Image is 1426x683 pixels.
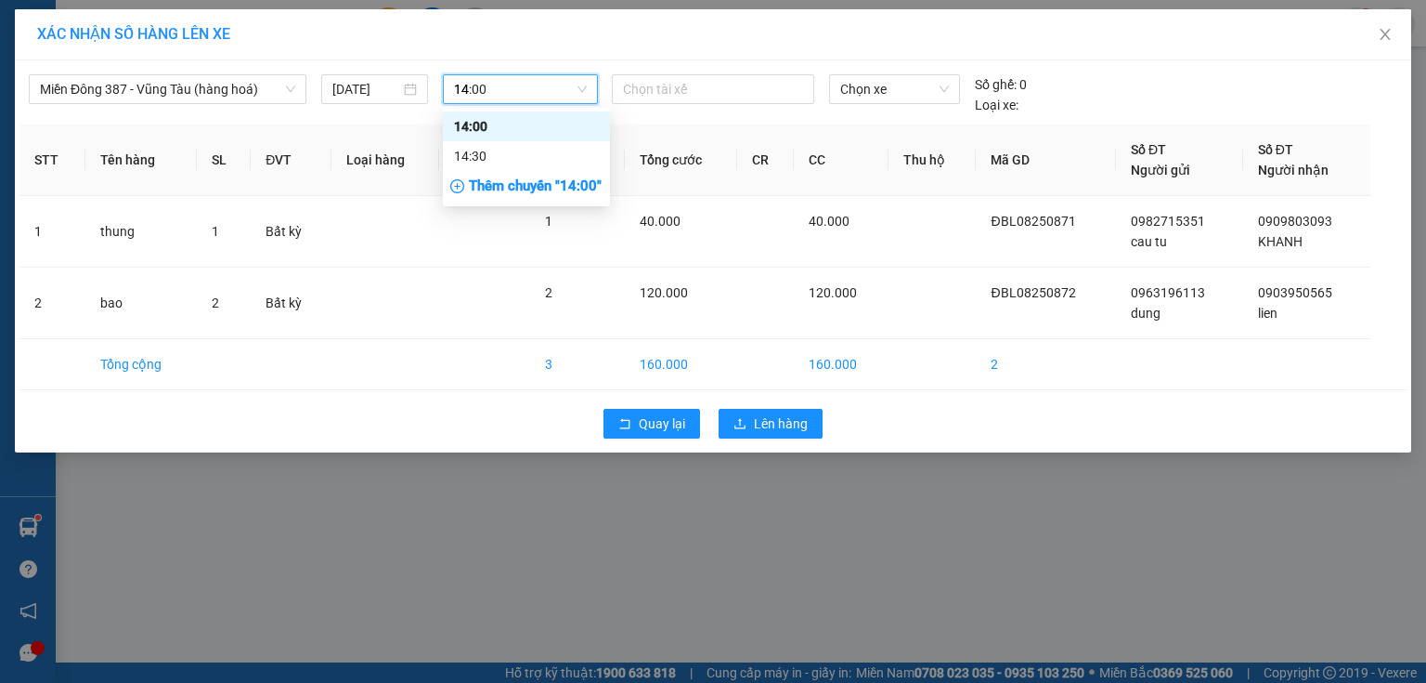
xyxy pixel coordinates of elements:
[16,135,289,158] div: Tên hàng: bao ( : 2 )
[16,16,146,38] div: 167 QL13
[639,414,685,434] span: Quay lại
[1131,163,1190,177] span: Người gửi
[158,133,183,159] span: SL
[975,74,1017,95] span: Số ghế:
[251,268,331,339] td: Bất kỳ
[809,285,857,300] span: 120.000
[439,125,530,196] th: Ghi chú
[1131,234,1167,249] span: cau tu
[16,38,146,60] div: dung
[85,339,197,390] td: Tổng cộng
[212,224,219,239] span: 1
[840,75,948,103] span: Chọn xe
[16,18,45,37] span: Gửi:
[212,296,219,310] span: 2
[159,16,289,38] div: Bình Giã
[331,125,439,196] th: Loại hàng
[545,285,552,300] span: 2
[754,414,808,434] span: Lên hàng
[1258,214,1332,229] span: 0909803093
[40,75,295,103] span: Miền Đông 387 - Vũng Tàu (hàng hoá)
[19,125,85,196] th: STT
[1359,9,1411,61] button: Close
[1131,142,1166,157] span: Số ĐT
[251,125,331,196] th: ĐVT
[85,268,197,339] td: bao
[159,60,289,86] div: 0903950565
[1378,27,1393,42] span: close
[737,125,794,196] th: CR
[1258,163,1329,177] span: Người nhận
[975,95,1018,115] span: Loại xe:
[1258,142,1293,157] span: Số ĐT
[156,98,291,124] div: 120.000
[1131,285,1205,300] span: 0963196113
[1131,306,1160,321] span: dung
[85,125,197,196] th: Tên hàng
[603,409,700,439] button: rollbackQuay lại
[1258,285,1332,300] span: 0903950565
[991,285,1075,300] span: ĐBL08250872
[37,25,230,43] span: XÁC NHẬN SỐ HÀNG LÊN XE
[454,75,588,103] span: 14:00
[332,79,400,99] input: 15/08/2025
[19,196,85,268] td: 1
[618,417,631,432] span: rollback
[809,214,849,229] span: 40.000
[888,125,976,196] th: Thu hộ
[640,214,681,229] span: 40.000
[159,38,289,60] div: lien
[625,339,737,390] td: 160.000
[16,60,146,86] div: 0963196113
[976,125,1116,196] th: Mã GD
[545,214,552,229] span: 1
[530,339,624,390] td: 3
[975,74,1027,95] div: 0
[1258,306,1277,321] span: lien
[530,125,624,196] th: Tổng SL
[976,339,1116,390] td: 2
[197,125,252,196] th: SL
[19,268,85,339] td: 2
[794,125,889,196] th: CC
[1258,234,1303,249] span: KHANH
[991,214,1075,229] span: ĐBL08250871
[159,18,203,37] span: Nhận:
[251,196,331,268] td: Bất kỳ
[733,417,746,432] span: upload
[156,102,171,122] span: C :
[85,196,197,268] td: thung
[1131,214,1205,229] span: 0982715351
[625,125,737,196] th: Tổng cước
[794,339,889,390] td: 160.000
[640,285,688,300] span: 120.000
[719,409,823,439] button: uploadLên hàng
